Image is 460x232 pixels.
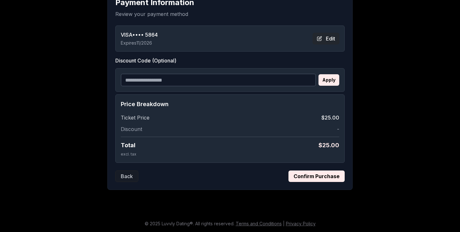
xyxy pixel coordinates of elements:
[115,10,345,18] p: Review your payment method
[318,141,339,150] span: $ 25.00
[115,57,345,64] label: Discount Code (Optional)
[283,221,285,226] span: |
[121,100,339,109] h4: Price Breakdown
[321,114,339,121] span: $25.00
[121,125,142,133] span: Discount
[121,141,135,150] span: Total
[337,125,339,133] span: -
[121,152,136,156] span: excl. tax
[286,221,316,226] a: Privacy Policy
[121,40,158,46] p: Expires 11/2026
[313,33,339,44] button: Edit
[288,170,345,182] button: Confirm Purchase
[236,221,282,226] a: Terms and Conditions
[121,114,149,121] span: Ticket Price
[318,74,339,86] button: Apply
[121,31,158,39] span: VISA •••• 5864
[115,170,138,182] button: Back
